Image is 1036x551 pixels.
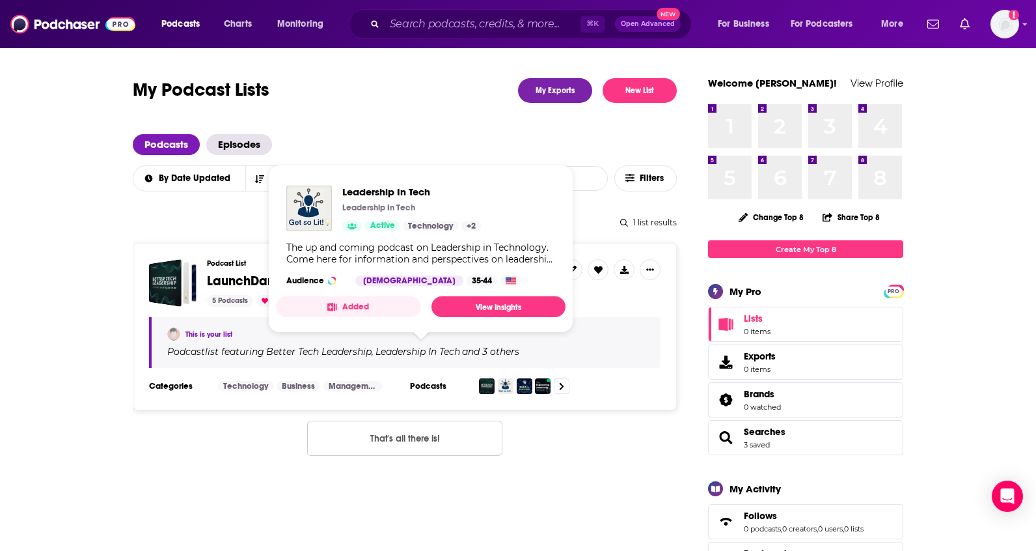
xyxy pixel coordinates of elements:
img: User Profile [990,10,1019,38]
span: Lists [713,315,739,333]
a: Management [323,381,382,391]
button: open menu [268,14,340,35]
a: +2 [461,221,481,231]
span: , [372,346,374,358]
a: Technology [403,221,458,231]
span: More [881,15,903,33]
button: open menu [709,14,785,35]
a: Technology [218,381,273,391]
h1: My Podcast Lists [133,78,269,103]
span: Exports [744,350,776,362]
img: Podchaser - Follow, Share and Rate Podcasts [10,12,135,36]
span: 0 items [744,365,776,374]
span: For Podcasters [791,15,853,33]
a: Brands [713,391,739,409]
span: Follows [708,504,903,539]
h3: Audience [286,275,345,286]
div: 1 list results [133,218,677,227]
h2: Choose List sort [133,165,300,191]
div: 5 Podcasts [207,295,253,307]
img: Leadership In Tech [286,186,332,231]
span: Charts [224,15,252,33]
a: Podcasts [133,134,200,155]
div: The up and coming podcast on Leadership in Technology. Come here for information and perspectives... [286,242,555,265]
svg: Add a profile image [1009,10,1019,20]
h3: Podcasts [410,381,469,391]
img: Leadership In Tech [498,378,513,394]
a: 0 podcasts [744,524,781,533]
span: Monitoring [277,15,323,33]
a: Episodes [206,134,272,155]
span: For Business [718,15,769,33]
span: LaunchDarkly - [PERSON_NAME] [207,273,394,289]
p: Leadership In Tech [342,203,415,213]
a: Show notifications dropdown [922,13,944,35]
button: open menu [152,14,217,35]
span: , [817,524,818,533]
a: Active [365,221,400,231]
a: View Profile [851,77,903,89]
span: New [657,8,680,20]
a: Lists [708,307,903,342]
span: , [843,524,844,533]
div: Open Intercom Messenger [992,481,1023,512]
h4: Better Tech Leadership [266,346,372,357]
span: PRO [886,287,901,296]
button: Filters [614,165,677,191]
div: Search podcasts, credits, & more... [361,9,704,39]
a: LaunchDarkly - [PERSON_NAME] [207,274,394,289]
span: Podcasts [161,15,200,33]
a: Show notifications dropdown [955,13,975,35]
button: open menu [782,14,872,35]
span: 0 items [744,327,770,336]
h4: Leadership In Tech [375,346,460,357]
a: Searches [713,429,739,447]
button: Sort Direction [245,166,273,191]
div: My Pro [729,285,761,298]
a: Better Tech Leadership [264,346,372,357]
a: 0 watched [744,403,781,412]
span: Searches [708,420,903,455]
button: Show profile menu [990,10,1019,38]
a: 0 users [818,524,843,533]
span: ⌘ K [580,16,605,33]
span: By Date Updated [159,174,235,183]
input: Search podcasts, credits, & more... [385,14,580,35]
a: Follows [713,513,739,531]
button: Open AdvancedNew [615,16,681,32]
img: Dani [167,328,180,341]
a: Searches [744,426,785,438]
div: 35-44 [467,275,497,286]
span: Brands [708,382,903,417]
button: Nothing here. [307,421,502,456]
h3: Categories [149,381,208,391]
a: This is your list [185,330,232,339]
a: Brands [744,388,781,400]
button: open menu [133,174,246,183]
span: Lists [744,313,770,324]
span: Follows [744,510,777,522]
a: Welcome [PERSON_NAME]! [708,77,837,89]
span: Filters [640,174,666,183]
a: Exports [708,345,903,380]
a: LaunchDarkly - Edith [149,259,197,307]
a: Charts [215,14,260,35]
span: Brands [744,388,774,400]
div: Podcast list featuring [167,346,645,358]
h3: Podcast List [207,259,551,268]
a: Leadership In Tech [342,186,481,198]
button: open menu [872,14,920,35]
a: 3 saved [744,440,770,449]
span: Lists [744,313,763,324]
span: Open Advanced [621,21,675,27]
a: 0 creators [782,524,817,533]
div: My Activity [729,483,781,495]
